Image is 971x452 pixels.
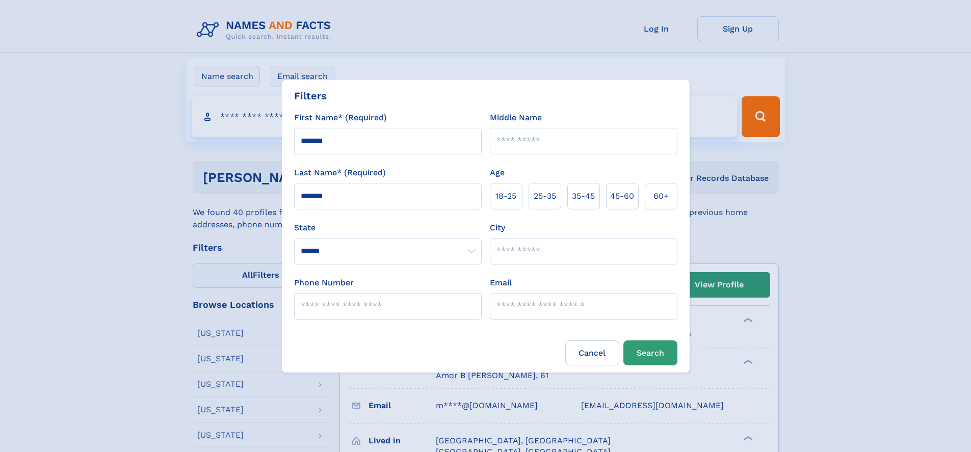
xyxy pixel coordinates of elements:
[623,340,677,365] button: Search
[610,190,634,202] span: 45‑60
[490,112,542,124] label: Middle Name
[572,190,595,202] span: 35‑45
[565,340,619,365] label: Cancel
[294,167,386,179] label: Last Name* (Required)
[294,277,354,289] label: Phone Number
[495,190,516,202] span: 18‑25
[490,277,512,289] label: Email
[294,112,387,124] label: First Name* (Required)
[490,222,505,234] label: City
[534,190,556,202] span: 25‑35
[490,167,505,179] label: Age
[294,222,482,234] label: State
[294,88,327,103] div: Filters
[653,190,669,202] span: 60+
